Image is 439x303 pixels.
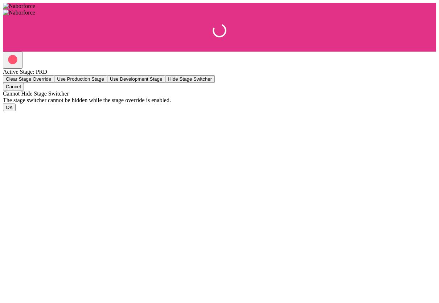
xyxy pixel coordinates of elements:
[54,75,107,83] button: Use Production Stage
[3,9,35,16] img: Naborforce
[107,75,165,83] button: Use Development Stage
[3,69,436,75] div: Active Stage: PRD
[165,75,215,83] button: Hide Stage Switcher
[3,90,436,97] div: Cannot Hide Stage Switcher
[3,104,16,111] button: OK
[3,97,436,104] div: The stage switcher cannot be hidden while the stage override is enabled.
[3,83,24,90] button: Cancel
[3,3,35,9] img: Naborforce
[3,75,54,83] button: Clear Stage Override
